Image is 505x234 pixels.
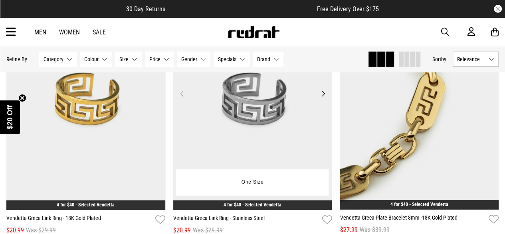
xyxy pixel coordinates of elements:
[181,5,301,13] iframe: Customer reviews powered by Trustpilot
[18,94,26,102] button: Close teaser
[44,56,63,62] span: Category
[441,56,446,62] span: by
[6,214,152,226] a: Vendetta Greca Link Ring - 18K Gold Plated
[39,52,77,67] button: Category
[177,89,187,98] button: Previous
[317,5,379,13] span: Free Delivery Over $175
[432,54,446,64] button: Sortby
[214,52,250,67] button: Specials
[340,214,485,225] a: Vendetta Greca Plate Bracelet 8mm -18K Gold Plated
[224,202,281,208] a: 4 for $40 - Selected Vendetta
[236,175,270,190] button: One Size
[84,56,99,62] span: Colour
[57,202,115,208] a: 4 for $40 - Selected Vendetta
[115,52,142,67] button: Size
[59,28,80,36] a: Women
[227,26,280,38] img: Redrat logo
[6,105,14,129] span: $20 Off
[177,52,210,67] button: Gender
[173,214,319,226] a: Vendetta Greca Link Ring - Stainless Steel
[457,56,485,62] span: Relevance
[453,52,499,67] button: Relevance
[318,89,328,98] button: Next
[34,28,46,36] a: Men
[126,5,165,13] span: 30 Day Returns
[218,56,236,62] span: Specials
[6,56,27,62] p: Refine By
[149,56,160,62] span: Price
[119,56,129,62] span: Size
[145,52,174,67] button: Price
[253,52,283,67] button: Brand
[390,202,448,207] a: 4 for $40 - Selected Vendetta
[6,3,30,27] button: Open LiveChat chat widget
[80,52,112,67] button: Colour
[257,56,270,62] span: Brand
[181,56,197,62] span: Gender
[93,28,106,36] a: Sale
